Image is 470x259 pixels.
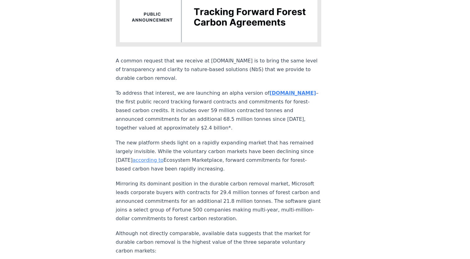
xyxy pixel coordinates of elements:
[116,229,322,255] p: Although not directly comparable, available data suggests that the market for durable carbon remo...
[116,139,322,173] p: The new platform sheds light on a rapidly expanding market that has remained largely invisible. W...
[116,179,322,223] p: Mirroring its dominant position in the durable carbon removal market, Microsoft leads corporate b...
[133,157,164,163] a: according to
[269,90,316,96] a: [DOMAIN_NAME]
[116,57,322,83] p: A common request that we receive at [DOMAIN_NAME] is to bring the same level of transparency and ...
[116,89,322,132] p: To address that interest, we are launching an alpha version of –the first public record tracking ...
